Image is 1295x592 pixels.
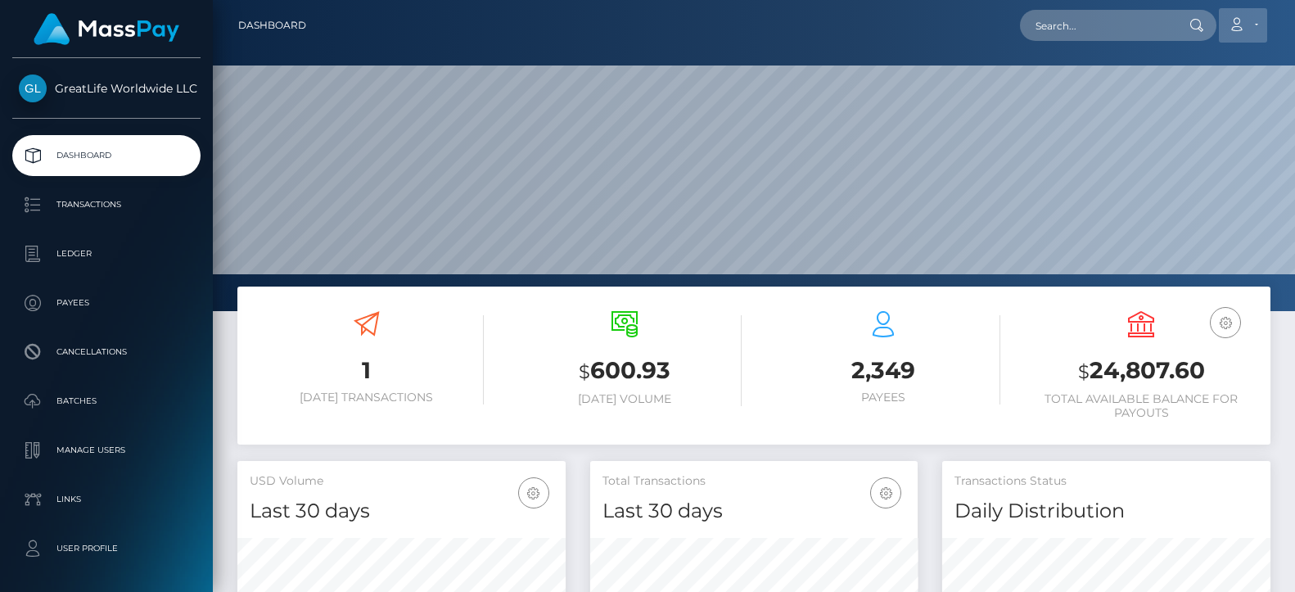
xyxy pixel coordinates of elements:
input: Search... [1020,10,1174,41]
a: Batches [12,381,201,422]
p: Dashboard [19,143,194,168]
p: Payees [19,291,194,315]
h4: Daily Distribution [954,497,1258,526]
h3: 600.93 [508,355,742,388]
p: Batches [19,389,194,413]
a: User Profile [12,528,201,569]
small: $ [1078,360,1090,383]
span: GreatLife Worldwide LLC [12,81,201,96]
a: Manage Users [12,430,201,471]
p: Cancellations [19,340,194,364]
img: GreatLife Worldwide LLC [19,75,47,102]
h3: 24,807.60 [1025,355,1259,388]
a: Links [12,479,201,520]
a: Payees [12,282,201,323]
a: Transactions [12,184,201,225]
h6: [DATE] Transactions [250,391,484,404]
h6: Total Available Balance for Payouts [1025,392,1259,420]
h5: USD Volume [250,473,553,490]
p: Manage Users [19,438,194,463]
h5: Transactions Status [954,473,1258,490]
a: Dashboard [238,8,306,43]
h5: Total Transactions [602,473,906,490]
h4: Last 30 days [250,497,553,526]
p: Transactions [19,192,194,217]
h3: 1 [250,355,484,386]
a: Cancellations [12,332,201,373]
h6: Payees [766,391,1000,404]
img: MassPay Logo [34,13,179,45]
p: Ledger [19,242,194,266]
a: Ledger [12,233,201,274]
h3: 2,349 [766,355,1000,386]
p: User Profile [19,536,194,561]
small: $ [579,360,590,383]
a: Dashboard [12,135,201,176]
h4: Last 30 days [602,497,906,526]
h6: [DATE] Volume [508,392,742,406]
p: Links [19,487,194,512]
